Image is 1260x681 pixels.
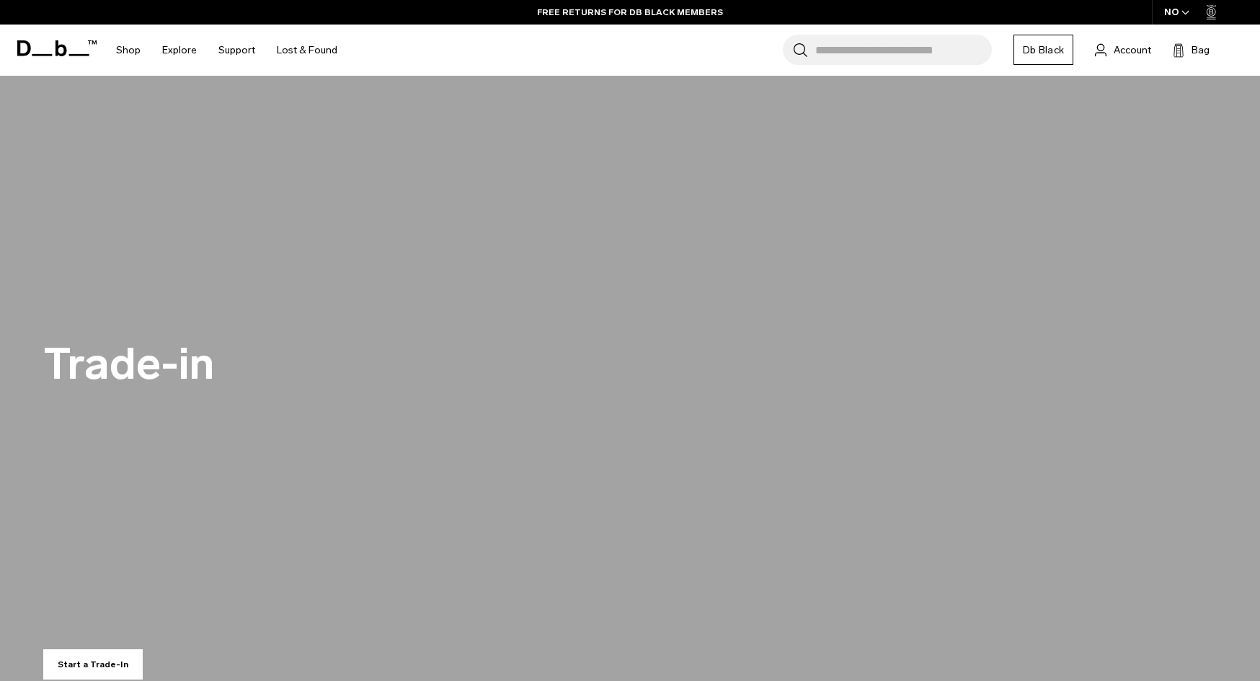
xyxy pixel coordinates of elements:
a: Support [218,25,255,76]
a: Account [1095,41,1151,58]
h2: Trade-in [43,342,214,386]
a: Shop [116,25,141,76]
span: Bag [1192,43,1210,58]
a: Lost & Found [277,25,337,76]
a: Explore [162,25,197,76]
span: Account [1114,43,1151,58]
a: FREE RETURNS FOR DB BLACK MEMBERS [537,6,723,19]
nav: Main Navigation [105,25,348,76]
a: Db Black [1013,35,1073,65]
button: Bag [1173,41,1210,58]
